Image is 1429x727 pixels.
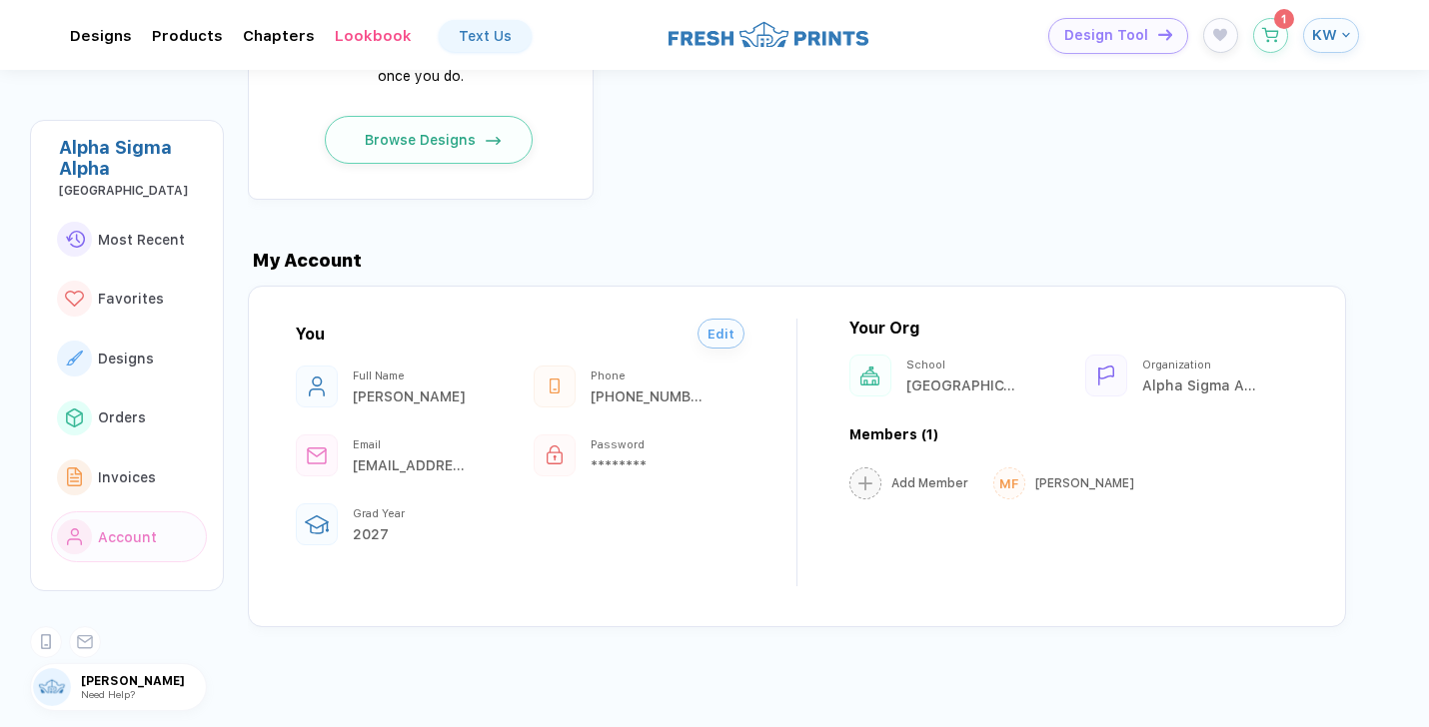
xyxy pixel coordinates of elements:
[708,327,734,342] span: Edit
[1142,377,1256,393] div: Alpha Sigma Alpha
[98,469,156,485] span: Invoices
[993,467,1025,499] div: MF
[325,116,533,164] button: Browse Designsicon
[1048,18,1188,54] button: Design Toolicon
[51,511,207,563] button: link to iconAccount
[353,438,467,451] div: Email
[1035,476,1134,490] div: [PERSON_NAME]
[1158,29,1172,40] img: icon
[243,27,315,45] div: ChaptersToggle dropdown menu chapters
[98,409,146,425] span: Orders
[1281,13,1286,25] span: 1
[248,250,1429,271] div: My Account
[51,333,207,384] button: link to iconDesigns
[59,137,207,179] div: Alpha Sigma Alpha
[1312,26,1337,44] span: KW
[296,325,325,344] div: You
[98,351,154,366] span: Designs
[906,359,1020,371] div: School
[591,438,705,451] div: Password
[33,668,71,706] img: user profile
[67,467,83,486] img: link to icon
[365,132,476,148] span: Browse Designs
[98,529,157,545] span: Account
[51,451,207,503] button: link to iconInvoices
[81,688,135,700] span: Need Help?
[486,137,501,145] img: icon
[335,27,412,45] div: LookbookToggle dropdown menu chapters
[849,467,968,499] button: Add Member
[51,214,207,266] button: link to iconMost Recent
[353,369,467,382] div: Full Name
[51,392,207,444] button: link to iconOrders
[70,27,132,45] div: DesignsToggle dropdown menu
[65,291,84,308] img: link to icon
[849,426,1298,442] div: Members ( 1 )
[891,476,968,490] div: Add Member
[906,377,1020,393] div: Kettering University
[1274,9,1294,29] sup: 1
[669,19,868,50] img: logo
[59,184,207,198] div: Kettering University
[98,232,185,248] span: Most Recent
[65,231,85,248] img: link to icon
[591,388,705,404] div: (810) 689-7828
[1142,359,1256,371] div: Organization
[591,369,705,382] div: Phone
[353,526,467,542] div: 2027
[67,528,83,546] img: link to icon
[66,408,83,426] img: link to icon
[698,319,744,349] button: Edit
[335,27,412,45] div: Lookbook
[353,507,467,520] div: Grad Year
[849,319,919,338] div: Your Org
[66,351,83,365] img: link to icon
[98,291,164,307] span: Favorites
[152,27,223,45] div: ProductsToggle dropdown menu
[1064,27,1148,44] span: Design Tool
[1303,18,1359,53] button: KW
[459,28,512,44] div: Text Us
[81,674,206,688] span: [PERSON_NAME]
[353,457,467,473] div: watt5513@kettering.edu
[51,273,207,325] button: link to iconFavorites
[353,388,467,404] div: Kayleigh Wattle
[439,20,532,52] a: Text Us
